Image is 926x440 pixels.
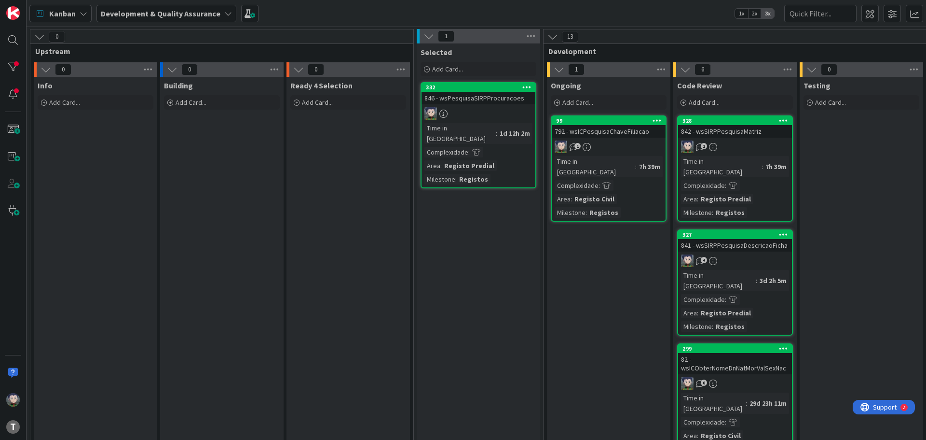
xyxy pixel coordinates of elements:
[681,194,697,204] div: Area
[49,98,80,107] span: Add Card...
[497,128,532,139] div: 1d 12h 2m
[682,231,792,238] div: 327
[678,344,792,374] div: 29982 - wsICObterNomeDnNatMorValSexNac
[496,128,497,139] span: :
[586,207,587,218] span: :
[442,160,497,171] div: Registo Predial
[568,64,585,75] span: 1
[101,9,220,18] b: Development & Quality Assurance
[552,141,666,153] div: LS
[763,161,789,172] div: 7h 39m
[748,9,761,18] span: 2x
[440,160,442,171] span: :
[574,143,581,149] span: 1
[694,64,711,75] span: 6
[599,180,600,191] span: :
[551,81,581,90] span: Ongoing
[20,1,44,13] span: Support
[422,83,535,92] div: 332
[426,84,535,91] div: 332
[713,321,747,332] div: Registos
[571,194,572,204] span: :
[678,141,792,153] div: LS
[421,47,452,57] span: Selected
[677,81,722,90] span: Code Review
[757,275,789,286] div: 3d 2h 5m
[556,117,666,124] div: 99
[697,194,698,204] span: :
[747,398,789,409] div: 29d 23h 11m
[6,420,20,434] div: T
[761,9,774,18] span: 3x
[455,174,457,185] span: :
[424,107,437,120] img: LS
[49,31,65,43] span: 0
[725,294,726,305] span: :
[681,207,712,218] div: Milestone
[562,31,578,43] span: 13
[725,417,726,427] span: :
[555,156,635,177] div: Time in [GEOGRAPHIC_DATA]
[424,174,455,185] div: Milestone
[422,83,535,104] div: 332846 - wsPesquisaSIRPProcuracoes
[635,161,637,172] span: :
[678,377,792,390] div: LS
[681,294,725,305] div: Complexidade
[438,30,454,42] span: 1
[712,207,713,218] span: :
[681,156,762,177] div: Time in [GEOGRAPHIC_DATA]
[552,125,666,138] div: 792 - wsICPesquisaChaveFiliacao
[803,81,831,90] span: Testing
[701,380,707,386] span: 6
[681,377,694,390] img: LS
[784,5,857,22] input: Quick Filter...
[424,147,468,157] div: Complexidade
[555,180,599,191] div: Complexidade
[290,81,353,90] span: Ready 4 Selection
[678,239,792,252] div: 841 - wsSIRPPesquisaDescricaoFicha
[308,64,324,75] span: 0
[698,308,753,318] div: Registo Predial
[555,141,567,153] img: LS
[424,160,440,171] div: Area
[821,64,837,75] span: 0
[681,141,694,153] img: LS
[678,230,792,239] div: 327
[551,115,667,222] a: 99792 - wsICPesquisaChaveFiliacaoLSTime in [GEOGRAPHIC_DATA]:7h 39mComplexidade:Area:Registo Civi...
[302,98,333,107] span: Add Card...
[682,117,792,124] div: 328
[815,98,846,107] span: Add Card...
[678,125,792,138] div: 842 - wsSIRPPesquisaMatriz
[681,321,712,332] div: Milestone
[697,308,698,318] span: :
[468,147,470,157] span: :
[678,344,792,353] div: 299
[421,82,536,188] a: 332846 - wsPesquisaSIRPProcuracoesLSTime in [GEOGRAPHIC_DATA]:1d 12h 2mComplexidade:Area:Registo ...
[552,116,666,138] div: 99792 - wsICPesquisaChaveFiliacao
[712,321,713,332] span: :
[587,207,621,218] div: Registos
[572,194,617,204] div: Registo Civil
[562,98,593,107] span: Add Card...
[555,194,571,204] div: Area
[701,257,707,263] span: 4
[735,9,748,18] span: 1x
[681,393,746,414] div: Time in [GEOGRAPHIC_DATA]
[6,393,20,407] img: LS
[681,270,756,291] div: Time in [GEOGRAPHIC_DATA]
[55,64,71,75] span: 0
[756,275,757,286] span: :
[38,81,53,90] span: Info
[681,308,697,318] div: Area
[176,98,206,107] span: Add Card...
[762,161,763,172] span: :
[164,81,193,90] span: Building
[35,46,401,56] span: Upstream
[422,107,535,120] div: LS
[678,116,792,138] div: 328842 - wsSIRPPesquisaMatriz
[422,92,535,104] div: 846 - wsPesquisaSIRPProcuracoes
[689,98,720,107] span: Add Card...
[432,65,463,73] span: Add Card...
[6,6,20,20] img: Visit kanbanzone.com
[682,345,792,352] div: 299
